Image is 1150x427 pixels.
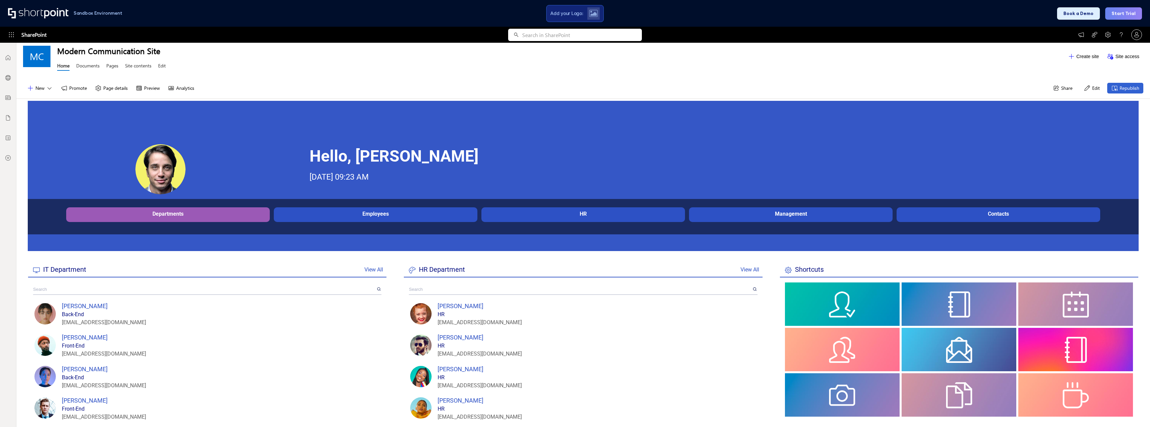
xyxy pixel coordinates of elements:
[897,220,1100,230] div: Description
[62,382,380,390] div: [EMAIL_ADDRESS][DOMAIN_NAME]
[125,62,151,71] a: Site contents
[1080,83,1104,93] button: Edit
[1057,7,1100,20] button: Book a Demo
[438,405,756,413] div: HR
[481,220,685,230] div: Description
[364,266,383,273] a: View All
[57,62,70,71] a: Home
[57,83,91,93] button: Promote
[691,211,891,217] div: Management
[62,310,380,318] div: Back-End
[132,83,164,93] button: Preview
[274,220,477,230] div: Description
[30,51,44,62] span: MC
[57,45,1064,56] h1: Modern Communication Site
[689,220,893,230] div: Description
[483,211,683,217] div: HR
[438,310,756,318] div: HR
[23,83,57,93] button: New
[164,83,198,93] button: Analytics
[1117,395,1150,427] iframe: Chat Widget
[1117,395,1150,427] div: Widget chat
[522,29,642,41] input: Search in SharePoint
[62,365,380,374] div: [PERSON_NAME]
[62,396,380,405] div: [PERSON_NAME]
[589,10,598,17] img: Upload logo
[438,374,756,382] div: HR
[438,318,756,327] div: [EMAIL_ADDRESS][DOMAIN_NAME]
[66,220,270,230] div: Description
[550,10,583,16] span: Add your Logo:
[62,374,380,382] div: Back-End
[438,365,756,374] div: [PERSON_NAME]
[21,27,46,43] span: SharePoint
[785,265,824,273] span: Shortcuts
[62,333,380,342] div: [PERSON_NAME]
[438,333,756,342] div: [PERSON_NAME]
[33,284,376,294] input: Search
[438,350,756,358] div: [EMAIL_ADDRESS][DOMAIN_NAME]
[438,301,756,310] div: [PERSON_NAME]
[158,62,166,71] a: Edit
[409,284,752,294] input: Search
[76,62,100,71] a: Documents
[106,62,118,71] a: Pages
[898,211,1099,217] div: Contacts
[74,11,122,15] h1: Sandbox Environment
[438,342,756,350] div: HR
[68,211,268,217] div: Departments
[62,342,380,350] div: Front-End
[62,301,380,310] div: [PERSON_NAME]
[409,265,465,273] span: HR Department
[438,396,756,405] div: [PERSON_NAME]
[1064,51,1103,62] button: Create site
[310,147,478,166] strong: Hello, [PERSON_NAME]
[1049,83,1076,93] button: Share
[1103,51,1143,62] button: Site access
[438,382,756,390] div: [EMAIL_ADDRESS][DOMAIN_NAME]
[33,265,86,273] span: IT Department
[1107,83,1143,93] button: Republish
[62,413,380,421] div: [EMAIL_ADDRESS][DOMAIN_NAME]
[1105,7,1142,20] button: Start Trial
[438,413,756,421] div: [EMAIL_ADDRESS][DOMAIN_NAME]
[91,83,132,93] button: Page details
[740,266,759,273] a: View All
[310,172,369,182] div: [DATE] 09:23 AM
[275,211,476,217] div: Employees
[62,350,380,358] div: [EMAIL_ADDRESS][DOMAIN_NAME]
[62,405,380,413] div: Front-End
[62,318,380,327] div: [EMAIL_ADDRESS][DOMAIN_NAME]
